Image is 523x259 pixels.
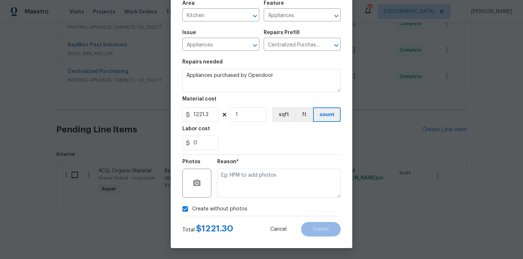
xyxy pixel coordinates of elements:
h5: Repairs needed [182,59,223,65]
h5: Area [182,1,195,6]
textarea: Appliances purchased by Opendoor [182,69,341,92]
span: Cancel [270,227,287,232]
button: sqft [272,107,295,122]
button: Open [331,11,341,21]
span: Create without photos [192,205,247,213]
button: count [313,107,341,122]
h5: Photos [182,159,200,164]
span: $ 1221.30 [196,224,233,233]
h5: Repairs Prefill [264,30,300,35]
button: Create [301,222,341,237]
button: Open [250,40,260,50]
div: Total [182,225,233,234]
span: Create [313,227,329,232]
button: Cancel [259,222,298,237]
h5: Reason* [217,159,239,164]
button: Open [250,11,260,21]
button: Open [331,40,341,50]
h5: Labor cost [182,126,210,131]
h5: Feature [264,1,284,6]
h5: Material cost [182,96,216,102]
button: ft [295,107,313,122]
h5: Issue [182,30,196,35]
